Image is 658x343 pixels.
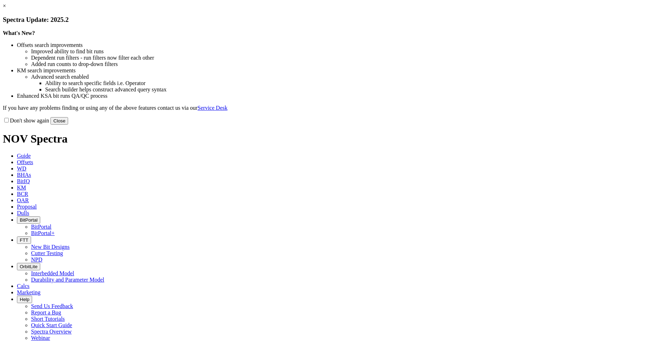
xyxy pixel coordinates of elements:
[31,329,72,335] a: Spectra Overview
[20,217,37,223] span: BitPortal
[50,117,68,125] button: Close
[17,67,655,74] li: KM search improvements
[45,86,655,93] li: Search builder helps construct advanced query syntax
[4,118,9,122] input: Don't show again
[45,80,655,86] li: Ability to search specific fields i.e. Operator
[17,166,26,171] span: WD
[31,257,42,263] a: NPD
[3,132,655,145] h1: NOV Spectra
[17,42,655,48] li: Offsets search improvements
[31,48,655,55] li: Improved ability to find bit runs
[31,303,73,309] a: Send Us Feedback
[198,105,228,111] a: Service Desk
[17,204,37,210] span: Proposal
[31,322,72,328] a: Quick Start Guide
[17,172,31,178] span: BHAs
[20,297,29,302] span: Help
[31,230,55,236] a: BitPortal+
[17,197,29,203] span: OAR
[17,93,655,99] li: Enhanced KSA bit runs QA/QC process
[31,244,70,250] a: New Bit Designs
[31,309,61,315] a: Report a Bug
[3,30,35,36] strong: What's New?
[17,210,29,216] span: Dulls
[17,289,41,295] span: Marketing
[20,264,37,269] span: OrbitLite
[17,178,30,184] span: BitIQ
[3,3,6,9] a: ×
[31,250,63,256] a: Cutter Testing
[17,185,26,191] span: KM
[3,118,49,124] label: Don't show again
[3,105,655,111] p: If you have any problems finding or using any of the above features contact us via our
[31,224,52,230] a: BitPortal
[17,153,31,159] span: Guide
[31,335,50,341] a: Webinar
[3,16,655,24] h3: Spectra Update: 2025.2
[17,283,30,289] span: Calcs
[31,55,655,61] li: Dependent run filters - run filters now filter each other
[20,237,28,243] span: FTT
[17,191,28,197] span: BCR
[31,270,74,276] a: Interbedded Model
[31,74,655,80] li: Advanced search enabled
[17,159,33,165] span: Offsets
[31,316,65,322] a: Short Tutorials
[31,61,655,67] li: Added run counts to drop-down filters
[31,277,104,283] a: Durability and Parameter Model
